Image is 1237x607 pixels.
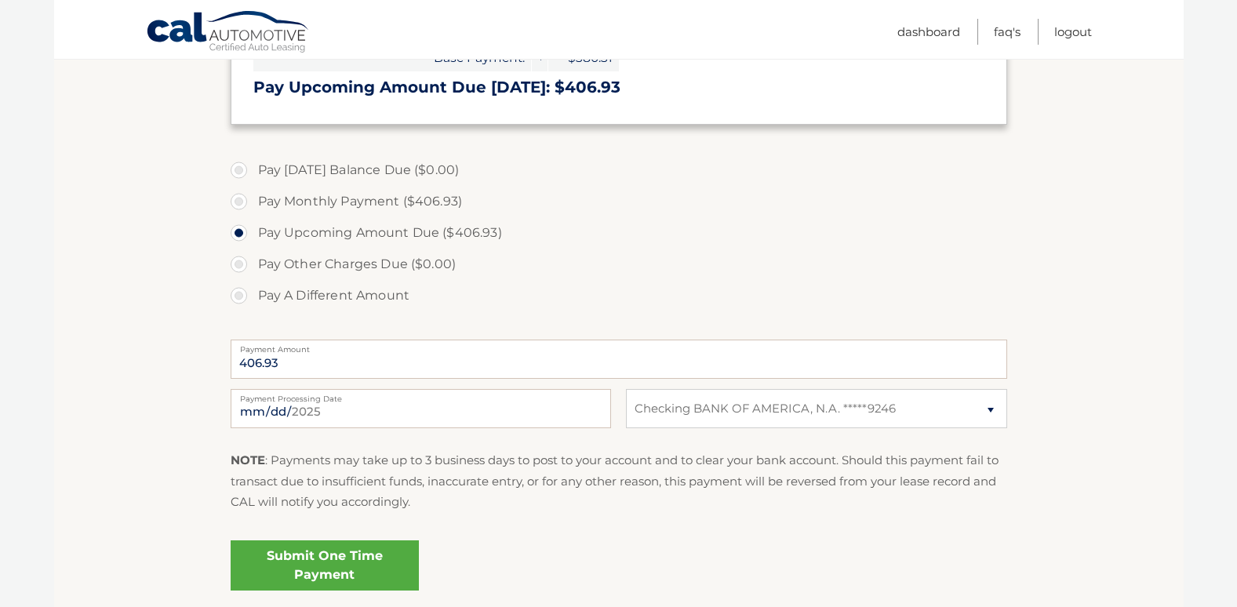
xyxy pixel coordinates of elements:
[231,280,1007,311] label: Pay A Different Amount
[1054,19,1092,45] a: Logout
[231,340,1007,379] input: Payment Amount
[231,389,611,428] input: Payment Date
[231,450,1007,512] p: : Payments may take up to 3 business days to post to your account and to clear your bank account....
[231,186,1007,217] label: Pay Monthly Payment ($406.93)
[231,217,1007,249] label: Pay Upcoming Amount Due ($406.93)
[231,540,419,591] a: Submit One Time Payment
[231,340,1007,352] label: Payment Amount
[146,10,311,56] a: Cal Automotive
[231,249,1007,280] label: Pay Other Charges Due ($0.00)
[231,389,611,402] label: Payment Processing Date
[253,78,984,97] h3: Pay Upcoming Amount Due [DATE]: $406.93
[231,154,1007,186] label: Pay [DATE] Balance Due ($0.00)
[897,19,960,45] a: Dashboard
[231,453,265,467] strong: NOTE
[994,19,1021,45] a: FAQ's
